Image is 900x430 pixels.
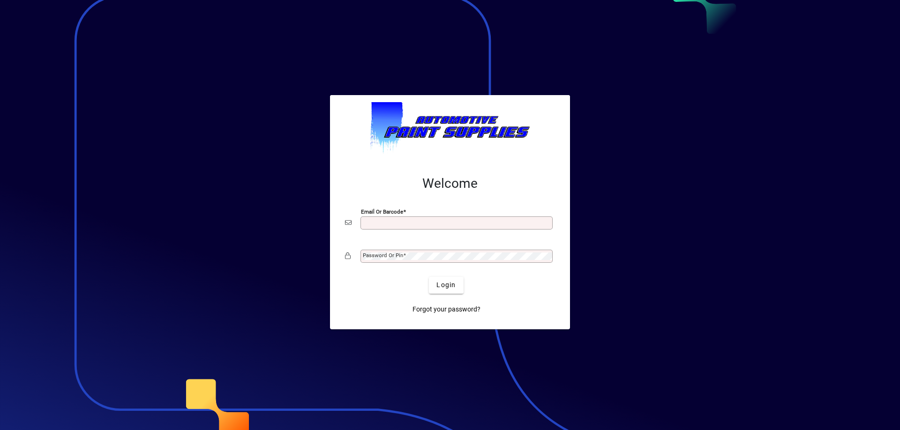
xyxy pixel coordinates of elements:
a: Forgot your password? [409,301,484,318]
mat-label: Email or Barcode [361,208,403,215]
h2: Welcome [345,176,555,192]
button: Login [429,277,463,294]
span: Login [436,280,456,290]
mat-label: Password or Pin [363,252,403,259]
span: Forgot your password? [412,304,480,314]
